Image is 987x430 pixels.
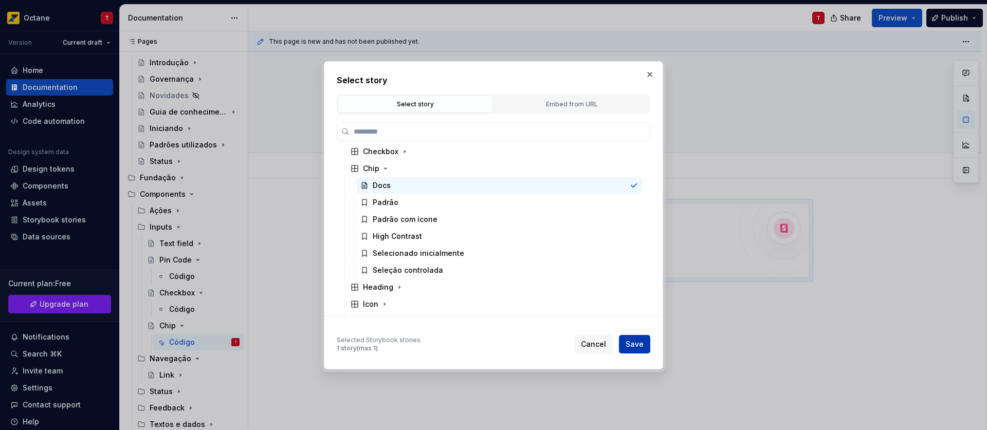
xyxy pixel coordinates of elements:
span: Cancel [581,339,606,349]
button: Cancel [574,335,613,353]
div: Seleção controlada [373,265,443,275]
span: Save [626,339,644,349]
div: Checkbox [363,146,398,157]
div: Selecionado inicialmente [373,248,464,258]
div: Docs [373,180,391,191]
div: Chip [363,163,379,174]
div: Padrão [373,197,398,208]
div: Padrão com ícone [373,214,437,225]
div: Selected Storybook stories [337,336,421,344]
div: 1 story (max 1) [337,344,421,352]
button: Save [619,335,650,353]
div: High Contrast [373,231,422,241]
div: Select story [341,99,489,109]
div: Embed from URL [498,99,646,109]
h2: Select story [337,74,650,86]
div: Heading [363,282,393,292]
div: Icon [363,299,378,309]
